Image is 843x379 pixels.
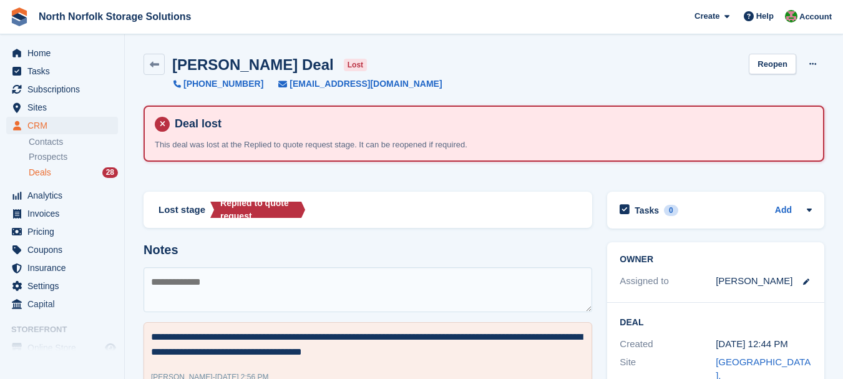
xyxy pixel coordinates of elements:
[694,10,719,22] span: Create
[27,205,102,222] span: Invoices
[34,6,196,27] a: North Norfolk Storage Solutions
[27,223,102,240] span: Pricing
[620,315,812,328] h2: Deal
[620,255,812,265] h2: Owner
[11,323,124,336] span: Storefront
[263,77,442,91] a: [EMAIL_ADDRESS][DOMAIN_NAME]
[620,337,716,352] div: Created
[785,10,797,22] img: Katherine Phelps
[102,167,118,178] div: 28
[6,295,118,313] a: menu
[620,274,716,288] div: Assigned to
[170,117,813,131] h4: Deal lost
[27,277,102,295] span: Settings
[6,81,118,98] a: menu
[290,77,442,91] span: [EMAIL_ADDRESS][DOMAIN_NAME]
[716,337,812,352] div: [DATE] 12:44 PM
[6,277,118,295] a: menu
[27,117,102,134] span: CRM
[756,10,774,22] span: Help
[173,77,263,91] a: [PHONE_NUMBER]
[27,62,102,80] span: Tasks
[27,259,102,277] span: Insurance
[29,136,118,148] a: Contacts
[103,340,118,355] a: Preview store
[27,295,102,313] span: Capital
[27,99,102,116] span: Sites
[635,205,659,216] h2: Tasks
[27,339,102,357] span: Online Store
[183,77,263,91] span: [PHONE_NUMBER]
[6,62,118,80] a: menu
[6,259,118,277] a: menu
[27,241,102,258] span: Coupons
[158,203,178,217] span: Lost
[6,117,118,134] a: menu
[6,187,118,204] a: menu
[664,205,678,216] div: 0
[6,241,118,258] a: menu
[29,150,118,164] a: Prospects
[10,7,29,26] img: stora-icon-8386f47178a22dfd0bd8f6a31ec36ba5ce8667c1dd55bd0f319d3a0aa187defe.svg
[181,203,205,217] span: stage
[775,204,792,218] a: Add
[172,56,334,73] h2: [PERSON_NAME] Deal
[220,197,305,223] div: Replied to quote request
[27,81,102,98] span: Subscriptions
[6,99,118,116] a: menu
[749,54,796,74] a: Reopen
[6,205,118,222] a: menu
[29,167,51,179] span: Deals
[27,44,102,62] span: Home
[344,59,367,71] span: lost
[6,223,118,240] a: menu
[27,187,102,204] span: Analytics
[29,166,118,179] a: Deals 28
[29,151,67,163] span: Prospects
[716,274,792,288] div: [PERSON_NAME]
[155,139,592,151] p: This deal was lost at the Replied to quote request stage. It can be reopened if required.
[6,44,118,62] a: menu
[144,243,592,257] h2: Notes
[799,11,832,23] span: Account
[6,339,118,357] a: menu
